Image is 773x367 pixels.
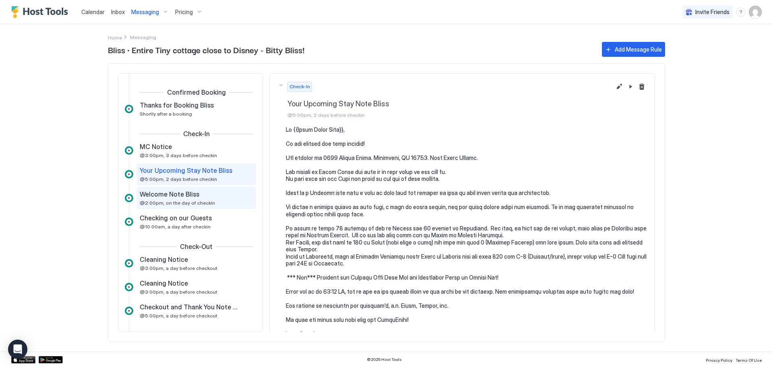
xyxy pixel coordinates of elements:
a: Privacy Policy [706,355,732,364]
span: Your Upcoming Stay Note Bliss [140,166,232,174]
span: Cleaning Notice [140,279,188,287]
span: @3:00pm, a day before checkout [140,289,217,295]
button: Check-InYour Upcoming Stay Note Bliss@5:00pm, 2 days before checkinEdit message rulePause Message... [270,74,655,126]
span: Invite Friends [695,8,730,16]
span: @3:00pm, 3 days before checkin [140,152,217,158]
span: @5:00pm, 2 days before checkin [287,112,611,118]
a: App Store [11,356,35,363]
a: Google Play Store [39,356,63,363]
span: @5:00pm, a day before checkout [140,313,217,319]
span: Check-Out [180,243,213,251]
span: Home [108,35,122,41]
span: Check-In [183,130,210,138]
div: Open Intercom Messenger [8,340,27,359]
span: Welcome Note Bliss [140,190,199,198]
span: @10:00am, a day after checkin [140,224,211,230]
span: Check-In [289,83,310,90]
span: Confirmed Booking [167,88,226,96]
span: @5:00pm, 2 days before checkin [140,176,217,182]
span: Checkout and Thank You Note Bliss [140,303,240,311]
span: Calendar [81,8,105,15]
a: Calendar [81,8,105,16]
span: @2:00pm, on the day of checkin [140,200,215,206]
span: Terms Of Use [736,358,762,363]
span: Bliss · Entire Tiny cottage close to Disney - Bitty Bliss! [108,44,594,56]
button: Delete message rule [637,82,647,91]
a: Home [108,33,122,41]
a: Host Tools Logo [11,6,72,18]
button: Add Message Rule [602,42,665,57]
button: Pause Message Rule [626,82,635,91]
div: Breadcrumb [108,33,122,41]
button: Edit message rule [614,82,624,91]
a: Inbox [111,8,125,16]
span: Inbox [111,8,125,15]
span: Messaging [131,8,159,16]
div: User profile [749,6,762,19]
span: Cleaning Notice [140,255,188,263]
span: Breadcrumb [130,34,156,40]
span: Shortly after a booking [140,111,192,117]
span: Thanks for Booking Bliss [140,101,214,109]
section: Check-InYour Upcoming Stay Note Bliss@5:00pm, 2 days before checkinEdit message rulePause Message... [270,126,655,360]
span: Privacy Policy [706,358,732,363]
pre: Lo {{Ipsum Dolor Sita}}, Co adi elitsed doe temp incidid! Utl etdolor ma 0699 Aliqua Enima. Minim... [286,126,647,352]
span: Pricing [175,8,193,16]
span: Your Upcoming Stay Note Bliss [287,100,611,109]
span: Checking on our Guests [140,214,212,222]
div: Add Message Rule [615,45,662,54]
span: @3:00pm, a day before checkout [140,265,217,271]
span: MC Notice [140,143,172,151]
a: Terms Of Use [736,355,762,364]
span: © 2025 Host Tools [367,357,402,362]
div: menu [736,7,746,17]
